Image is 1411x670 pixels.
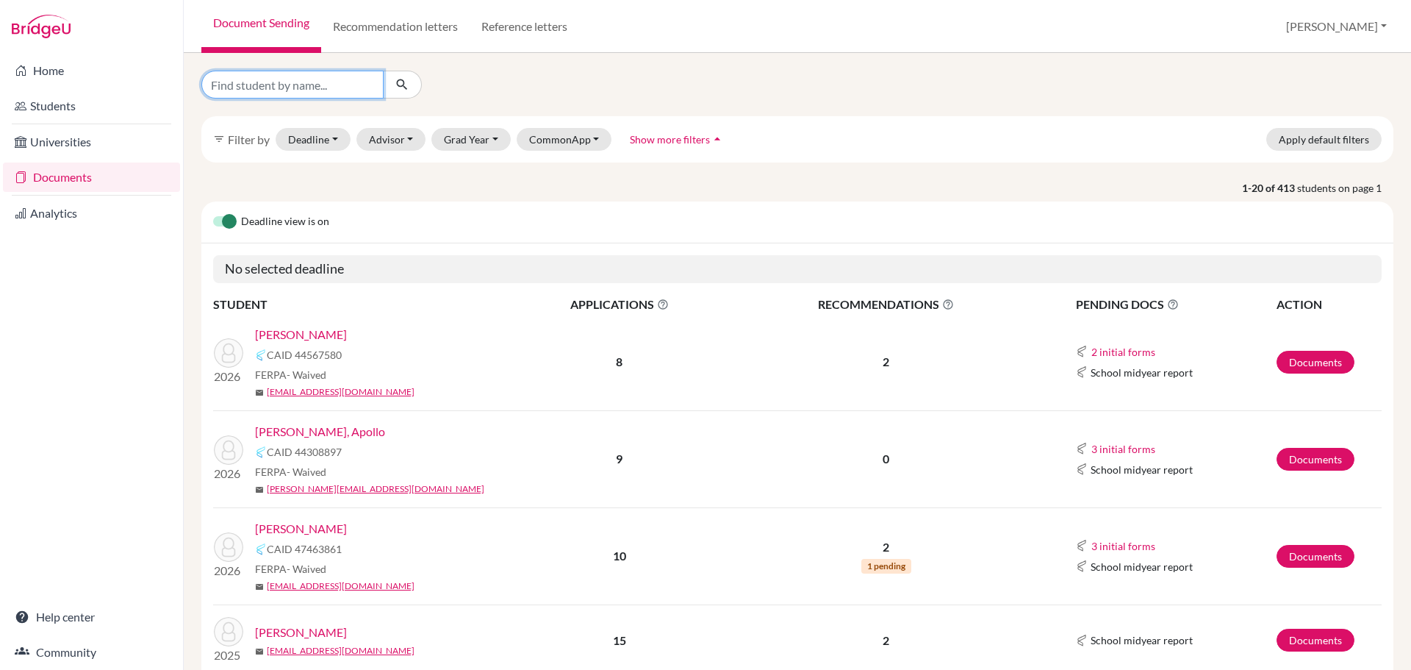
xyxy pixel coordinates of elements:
[1277,545,1354,568] a: Documents
[1076,463,1088,475] img: Common App logo
[733,632,1040,649] p: 2
[255,624,347,641] a: [PERSON_NAME]
[1076,635,1088,646] img: Common App logo
[517,128,612,151] button: CommonApp
[1277,629,1354,652] a: Documents
[255,367,326,382] span: FERPA
[1076,366,1088,378] img: Common App logo
[267,482,484,496] a: [PERSON_NAME][EMAIL_ADDRESS][DOMAIN_NAME]
[1076,296,1275,313] span: PENDING DOCS
[267,541,342,557] span: CAID 47463861
[1076,560,1088,572] img: Common App logo
[733,450,1040,468] p: 0
[214,646,243,664] p: 2025
[267,385,414,399] a: [EMAIL_ADDRESS][DOMAIN_NAME]
[1091,441,1156,457] button: 3 initial forms
[1076,443,1088,455] img: Common App logo
[733,538,1040,556] p: 2
[1277,448,1354,471] a: Documents
[267,347,342,363] span: CAID 44567580
[508,296,731,313] span: APPLICATIONS
[710,132,725,146] i: arrow_drop_up
[287,466,326,478] span: - Waived
[214,562,243,580] p: 2026
[630,133,710,146] span: Show more filters
[1076,540,1088,552] img: Common App logo
[241,213,329,231] span: Deadline view is on
[255,349,267,361] img: Common App logo
[861,559,911,574] span: 1 pending
[1277,351,1354,374] a: Documents
[213,295,507,314] th: STUDENT
[214,435,243,465] img: Andreichuk, Apollo
[617,128,737,151] button: Show more filtersarrow_drop_up
[613,633,626,647] b: 15
[213,255,1382,283] h5: No selected deadline
[214,532,243,562] img: Orlandi, Luca
[255,520,347,538] a: [PERSON_NAME]
[3,638,180,667] a: Community
[214,338,243,368] img: Berko-Boateng, Andrew
[356,128,426,151] button: Advisor
[255,423,385,441] a: [PERSON_NAME], Apollo
[255,446,267,458] img: Common App logo
[214,368,243,385] p: 2026
[255,485,264,494] span: mail
[255,326,347,343] a: [PERSON_NAME]
[1091,462,1193,477] span: School midyear report
[267,580,414,593] a: [EMAIL_ADDRESS][DOMAIN_NAME]
[1091,343,1156,360] button: 2 initial forms
[255,647,264,656] span: mail
[1091,538,1156,555] button: 3 initial forms
[228,132,270,146] span: Filter by
[1076,346,1088,357] img: Common App logo
[3,56,180,85] a: Home
[255,388,264,397] span: mail
[276,128,351,151] button: Deadline
[213,133,225,145] i: filter_list
[3,91,180,121] a: Students
[1091,632,1193,648] span: School midyear report
[214,465,243,482] p: 2026
[1297,180,1393,196] span: students on page 1
[616,354,622,368] b: 8
[1276,295,1382,314] th: ACTION
[1091,559,1193,574] span: School midyear report
[255,464,326,480] span: FERPA
[613,549,626,563] b: 10
[1266,128,1382,151] button: Apply default filters
[431,128,511,151] button: Grad Year
[255,544,267,555] img: Common App logo
[733,353,1040,371] p: 2
[3,199,180,228] a: Analytics
[1242,180,1297,196] strong: 1-20 of 413
[3,602,180,632] a: Help center
[1091,365,1193,380] span: School midyear report
[616,452,622,466] b: 9
[3,163,180,192] a: Documents
[201,71,384,99] input: Find student by name...
[287,368,326,381] span: - Waived
[267,644,414,657] a: [EMAIL_ADDRESS][DOMAIN_NAME]
[12,15,71,38] img: Bridge-U
[1279,13,1393,40] button: [PERSON_NAME]
[733,296,1040,313] span: RECOMMENDATIONS
[255,582,264,591] span: mail
[3,127,180,157] a: Universities
[214,617,243,646] img: Ahmedov, Behruz
[255,561,326,577] span: FERPA
[267,444,342,460] span: CAID 44308897
[287,563,326,575] span: - Waived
